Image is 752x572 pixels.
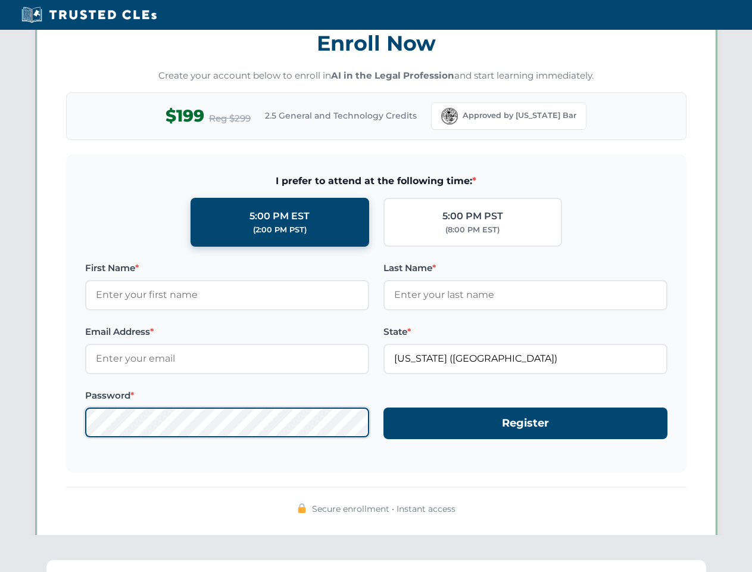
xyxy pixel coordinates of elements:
[166,102,204,129] span: $199
[66,24,687,62] h3: Enroll Now
[331,70,454,81] strong: AI in the Legal Profession
[445,224,500,236] div: (8:00 PM EST)
[297,503,307,513] img: 🔒
[441,108,458,125] img: Florida Bar
[85,325,369,339] label: Email Address
[85,261,369,275] label: First Name
[383,261,667,275] label: Last Name
[85,344,369,374] input: Enter your email
[383,344,667,374] input: Florida (FL)
[442,209,503,224] div: 5:00 PM PST
[85,173,667,189] span: I prefer to attend at the following time:
[312,502,455,515] span: Secure enrollment • Instant access
[463,110,576,122] span: Approved by [US_STATE] Bar
[18,6,160,24] img: Trusted CLEs
[85,280,369,310] input: Enter your first name
[209,111,251,126] span: Reg $299
[383,325,667,339] label: State
[85,388,369,403] label: Password
[383,408,667,439] button: Register
[249,209,310,224] div: 5:00 PM EST
[265,109,417,122] span: 2.5 General and Technology Credits
[383,280,667,310] input: Enter your last name
[66,69,687,83] p: Create your account below to enroll in and start learning immediately.
[253,224,307,236] div: (2:00 PM PST)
